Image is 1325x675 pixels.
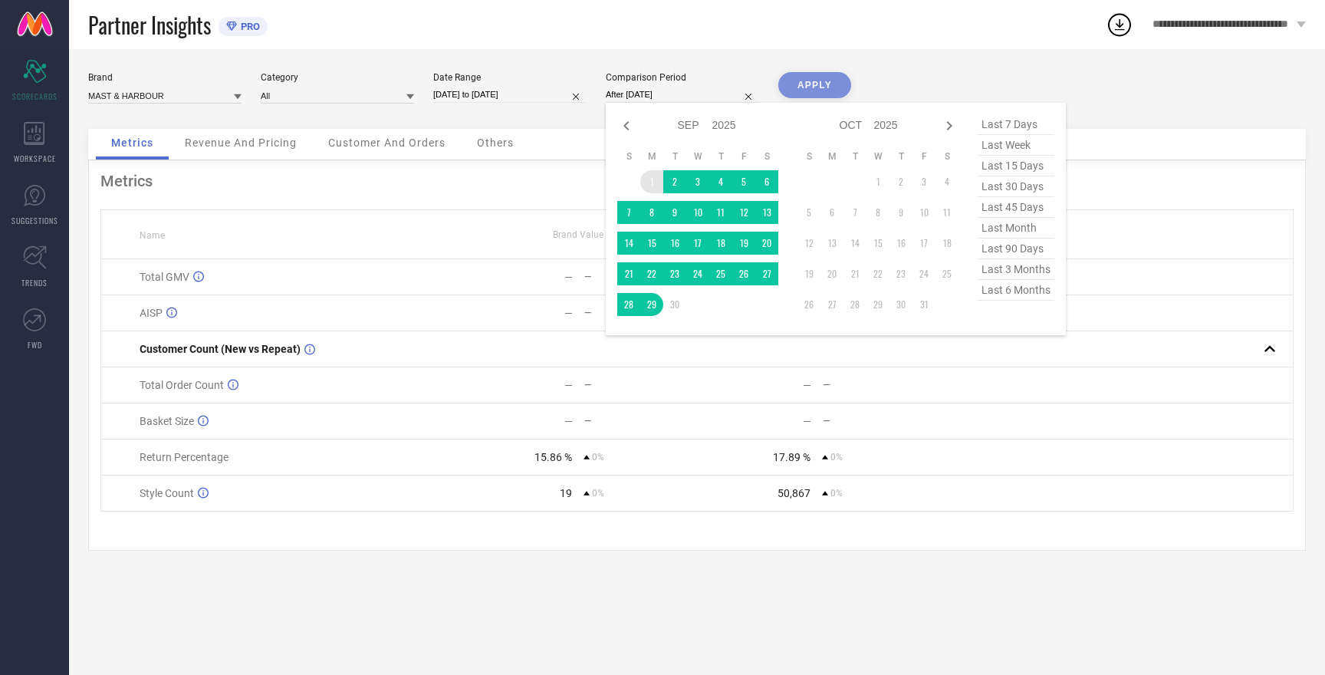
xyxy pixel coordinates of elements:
[686,201,709,224] td: Wed Sep 10 2025
[912,201,935,224] td: Fri Oct 10 2025
[640,150,663,163] th: Monday
[866,150,889,163] th: Wednesday
[732,150,755,163] th: Friday
[663,170,686,193] td: Tue Sep 02 2025
[912,150,935,163] th: Friday
[564,415,573,427] div: —
[978,135,1054,156] span: last week
[140,271,189,283] span: Total GMV
[111,137,153,149] span: Metrics
[773,451,810,463] div: 17.89 %
[912,293,935,316] td: Fri Oct 31 2025
[823,416,935,426] div: —
[21,277,48,288] span: TRENDS
[88,9,211,41] span: Partner Insights
[912,232,935,255] td: Fri Oct 17 2025
[978,156,1054,176] span: last 15 days
[935,170,958,193] td: Sat Oct 04 2025
[978,280,1054,301] span: last 6 months
[28,339,42,351] span: FWD
[732,201,755,224] td: Fri Sep 12 2025
[940,117,958,135] div: Next month
[889,150,912,163] th: Thursday
[584,308,696,318] div: —
[755,262,778,285] td: Sat Sep 27 2025
[709,201,732,224] td: Thu Sep 11 2025
[617,150,640,163] th: Sunday
[640,170,663,193] td: Mon Sep 01 2025
[261,72,414,83] div: Category
[640,232,663,255] td: Mon Sep 15 2025
[866,170,889,193] td: Wed Oct 01 2025
[663,293,686,316] td: Tue Sep 30 2025
[755,232,778,255] td: Sat Sep 20 2025
[889,201,912,224] td: Thu Oct 09 2025
[732,262,755,285] td: Fri Sep 26 2025
[820,201,843,224] td: Mon Oct 06 2025
[12,91,58,102] span: SCORECARDS
[553,229,603,240] span: Brand Value
[564,271,573,283] div: —
[433,87,587,103] input: Select date range
[617,232,640,255] td: Sun Sep 14 2025
[755,150,778,163] th: Saturday
[889,262,912,285] td: Thu Oct 23 2025
[755,201,778,224] td: Sat Sep 13 2025
[617,201,640,224] td: Sun Sep 07 2025
[820,150,843,163] th: Monday
[617,262,640,285] td: Sun Sep 21 2025
[237,21,260,32] span: PRO
[140,451,229,463] span: Return Percentage
[328,137,446,149] span: Customer And Orders
[140,307,163,319] span: AISP
[797,201,820,224] td: Sun Oct 05 2025
[803,415,811,427] div: —
[732,232,755,255] td: Fri Sep 19 2025
[823,380,935,390] div: —
[889,232,912,255] td: Thu Oct 16 2025
[935,262,958,285] td: Sat Oct 25 2025
[140,379,224,391] span: Total Order Count
[140,230,165,241] span: Name
[477,137,514,149] span: Others
[843,293,866,316] td: Tue Oct 28 2025
[640,201,663,224] td: Mon Sep 08 2025
[797,150,820,163] th: Sunday
[935,201,958,224] td: Sat Oct 11 2025
[560,487,572,499] div: 19
[866,293,889,316] td: Wed Oct 29 2025
[820,293,843,316] td: Mon Oct 27 2025
[889,170,912,193] td: Thu Oct 02 2025
[663,232,686,255] td: Tue Sep 16 2025
[778,487,810,499] div: 50,867
[978,218,1054,239] span: last month
[843,201,866,224] td: Tue Oct 07 2025
[14,153,56,164] span: WORKSPACE
[1106,11,1133,38] div: Open download list
[935,232,958,255] td: Sat Oct 18 2025
[732,170,755,193] td: Fri Sep 05 2025
[584,272,696,282] div: —
[797,262,820,285] td: Sun Oct 19 2025
[564,307,573,319] div: —
[686,150,709,163] th: Wednesday
[830,452,843,463] span: 0%
[640,293,663,316] td: Mon Sep 29 2025
[978,176,1054,197] span: last 30 days
[592,488,604,499] span: 0%
[100,172,1294,190] div: Metrics
[617,117,636,135] div: Previous month
[686,170,709,193] td: Wed Sep 03 2025
[617,293,640,316] td: Sun Sep 28 2025
[686,262,709,285] td: Wed Sep 24 2025
[592,452,604,463] span: 0%
[755,170,778,193] td: Sat Sep 06 2025
[866,201,889,224] td: Wed Oct 08 2025
[433,72,587,83] div: Date Range
[140,487,194,499] span: Style Count
[889,293,912,316] td: Thu Oct 30 2025
[140,415,194,427] span: Basket Size
[912,170,935,193] td: Fri Oct 03 2025
[534,451,572,463] div: 15.86 %
[663,262,686,285] td: Tue Sep 23 2025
